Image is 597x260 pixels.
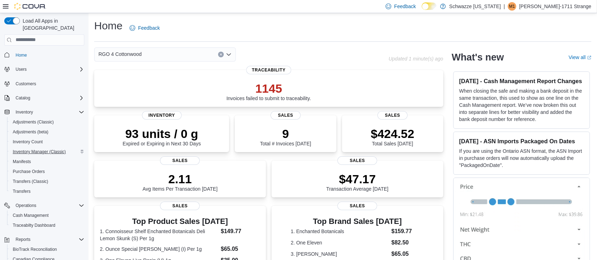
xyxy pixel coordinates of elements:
[227,81,311,96] p: 1145
[291,217,424,226] h3: Top Brand Sales [DATE]
[569,54,591,60] a: View allExternal link
[7,244,87,254] button: BioTrack Reconciliation
[10,138,84,146] span: Inventory Count
[13,223,55,228] span: Traceabilty Dashboard
[337,156,377,165] span: Sales
[394,3,416,10] span: Feedback
[138,24,160,31] span: Feedback
[10,128,51,136] a: Adjustments (beta)
[452,52,504,63] h2: What's new
[371,127,414,141] p: $424.52
[271,111,301,120] span: Sales
[142,172,217,192] div: Avg Items Per Transaction [DATE]
[100,245,218,253] dt: 2. Ounce Special [PERSON_NAME] (I) Per 1g
[218,52,224,57] button: Clear input
[509,2,515,11] span: M1
[10,177,84,186] span: Transfers (Classic)
[13,51,84,59] span: Home
[13,65,29,74] button: Users
[10,157,34,166] a: Manifests
[7,210,87,220] button: Cash Management
[459,148,584,169] p: If you are using the Ontario ASN format, the ASN Import in purchase orders will now automatically...
[13,94,84,102] span: Catalog
[7,186,87,196] button: Transfers
[7,157,87,167] button: Manifests
[1,93,87,103] button: Catalog
[10,167,84,176] span: Purchase Orders
[7,117,87,127] button: Adjustments (Classic)
[260,127,311,141] p: 9
[246,66,291,74] span: Traceability
[16,109,33,115] span: Inventory
[389,56,443,62] p: Updated 1 minute(s) ago
[7,220,87,230] button: Traceabilty Dashboard
[16,203,36,208] span: Operations
[291,250,388,258] dt: 3. [PERSON_NAME]
[391,238,424,247] dd: $82.50
[10,167,48,176] a: Purchase Orders
[16,237,30,242] span: Reports
[226,52,232,57] button: Open list of options
[459,138,584,145] h3: [DATE] - ASN Imports Packaged On Dates
[422,2,437,10] input: Dark Mode
[1,107,87,117] button: Inventory
[98,50,142,58] span: RGO 4 Cottonwood
[13,139,43,145] span: Inventory Count
[7,177,87,186] button: Transfers (Classic)
[160,156,200,165] span: Sales
[16,67,27,72] span: Users
[13,149,66,155] span: Inventory Manager (Classic)
[377,111,408,120] span: Sales
[13,65,84,74] span: Users
[13,189,30,194] span: Transfers
[459,87,584,123] p: When closing the safe and making a bank deposit in the same transaction, this used to show as one...
[221,245,260,253] dd: $65.05
[123,127,201,141] p: 93 units / 0 g
[10,138,46,146] a: Inventory Count
[221,227,260,236] dd: $149.77
[7,147,87,157] button: Inventory Manager (Classic)
[13,213,49,218] span: Cash Management
[519,2,591,11] p: [PERSON_NAME]-1711 Strange
[20,17,84,31] span: Load All Apps in [GEOGRAPHIC_DATA]
[391,227,424,236] dd: $159.77
[7,167,87,177] button: Purchase Orders
[13,179,48,184] span: Transfers (Classic)
[7,127,87,137] button: Adjustments (beta)
[16,81,36,87] span: Customers
[260,127,311,146] div: Total # Invoices [DATE]
[13,247,57,252] span: BioTrack Reconciliation
[326,172,388,192] div: Transaction Average [DATE]
[7,137,87,147] button: Inventory Count
[1,64,87,74] button: Users
[10,187,33,196] a: Transfers
[1,201,87,210] button: Operations
[1,79,87,89] button: Customers
[13,80,39,88] a: Customers
[16,95,30,101] span: Catalog
[508,2,516,11] div: Mick-1711 Strange
[10,157,84,166] span: Manifests
[504,2,505,11] p: |
[1,235,87,244] button: Reports
[291,228,388,235] dt: 1. Enchanted Botanicals
[142,172,217,186] p: 2.11
[13,51,30,59] a: Home
[587,56,591,60] svg: External link
[13,159,31,164] span: Manifests
[13,201,39,210] button: Operations
[13,129,49,135] span: Adjustments (beta)
[13,94,33,102] button: Catalog
[10,118,57,126] a: Adjustments (Classic)
[13,201,84,210] span: Operations
[10,118,84,126] span: Adjustments (Classic)
[13,108,36,116] button: Inventory
[10,211,84,220] span: Cash Management
[13,235,84,244] span: Reports
[10,177,51,186] a: Transfers (Classic)
[160,202,200,210] span: Sales
[10,221,84,230] span: Traceabilty Dashboard
[13,119,54,125] span: Adjustments (Classic)
[13,79,84,88] span: Customers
